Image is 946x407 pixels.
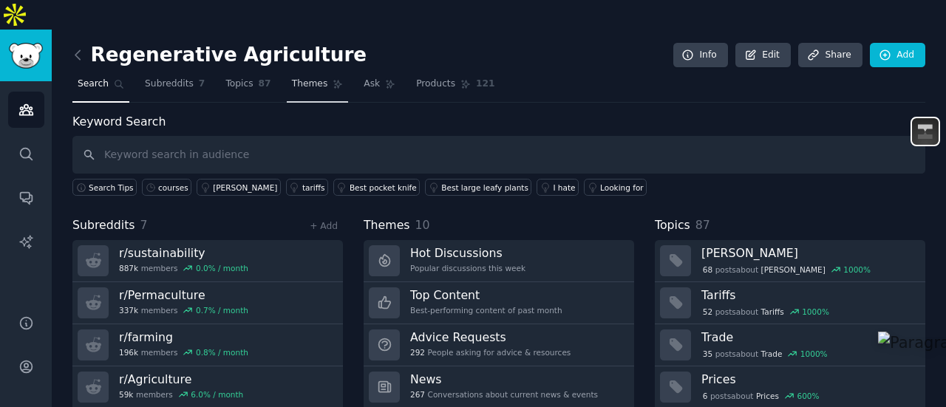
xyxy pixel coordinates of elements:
[800,349,828,359] div: 1000 %
[197,179,281,196] a: [PERSON_NAME]
[798,43,862,68] a: Share
[72,136,925,174] input: Keyword search in audience
[119,245,248,261] h3: r/ sustainability
[695,218,710,232] span: 87
[410,305,562,315] div: Best-performing content of past month
[756,391,779,401] span: Prices
[333,179,420,196] a: Best pocket knife
[701,263,872,276] div: post s about
[358,72,401,103] a: Ask
[302,182,325,193] div: tariffs
[196,305,248,315] div: 0.7 % / month
[410,389,425,400] span: 267
[78,78,109,91] span: Search
[802,307,829,317] div: 1000 %
[145,78,194,91] span: Subreddits
[72,240,343,282] a: r/sustainability887kmembers0.0% / month
[72,179,137,196] button: Search Tips
[196,263,248,273] div: 0.0 % / month
[9,43,43,69] img: GummySearch logo
[220,72,276,103] a: Topics87
[441,182,528,193] div: Best large leafy plants
[701,245,915,261] h3: [PERSON_NAME]
[119,372,243,387] h3: r/ Agriculture
[119,389,243,400] div: members
[410,347,571,358] div: People asking for advice & resources
[410,263,525,273] div: Popular discussions this week
[410,329,571,345] h3: Advice Requests
[72,282,343,324] a: r/Permaculture337kmembers0.7% / month
[415,218,430,232] span: 10
[119,287,248,303] h3: r/ Permaculture
[142,179,191,196] a: courses
[761,307,784,317] span: Tariffs
[72,324,343,366] a: r/farming196kmembers0.8% / month
[310,221,338,231] a: + Add
[119,389,133,400] span: 59k
[72,72,129,103] a: Search
[119,347,138,358] span: 196k
[416,78,455,91] span: Products
[364,216,410,235] span: Themes
[364,78,380,91] span: Ask
[140,218,148,232] span: 7
[537,179,579,196] a: I hate
[870,43,925,68] a: Add
[553,182,575,193] div: I hate
[410,347,425,358] span: 292
[701,347,828,360] div: post s about
[425,179,531,196] a: Best large leafy plants
[287,72,349,103] a: Themes
[191,389,243,400] div: 6.0 % / month
[158,182,188,193] div: courses
[701,389,820,403] div: post s about
[410,372,598,387] h3: News
[703,264,712,275] span: 68
[89,182,134,193] span: Search Tips
[843,264,871,275] div: 1000 %
[703,391,708,401] span: 6
[701,372,915,387] h3: Prices
[655,282,925,324] a: Tariffs52postsaboutTariffs1000%
[600,182,644,193] div: Looking for
[797,391,820,401] div: 600 %
[119,347,248,358] div: members
[119,263,248,273] div: members
[72,114,166,129] label: Keyword Search
[584,179,647,196] a: Looking for
[655,324,925,366] a: Trade35postsaboutTrade1000%
[364,324,634,366] a: Advice Requests292People asking for advice & resources
[286,179,328,196] a: tariffs
[350,182,417,193] div: Best pocket knife
[655,240,925,282] a: [PERSON_NAME]68postsabout[PERSON_NAME]1000%
[199,78,205,91] span: 7
[196,347,248,358] div: 0.8 % / month
[119,263,138,273] span: 887k
[213,182,277,193] div: [PERSON_NAME]
[119,305,248,315] div: members
[410,389,598,400] div: Conversations about current news & events
[225,78,253,91] span: Topics
[701,287,915,303] h3: Tariffs
[761,264,826,275] span: [PERSON_NAME]
[761,349,783,359] span: Trade
[655,216,690,235] span: Topics
[701,329,915,345] h3: Trade
[259,78,271,91] span: 87
[119,329,248,345] h3: r/ farming
[411,72,500,103] a: Products121
[703,307,712,317] span: 52
[72,216,135,235] span: Subreddits
[364,240,634,282] a: Hot DiscussionsPopular discussions this week
[292,78,328,91] span: Themes
[735,43,791,68] a: Edit
[119,305,138,315] span: 337k
[410,245,525,261] h3: Hot Discussions
[701,305,831,318] div: post s about
[476,78,495,91] span: 121
[673,43,728,68] a: Info
[72,44,367,67] h2: Regenerative Agriculture
[410,287,562,303] h3: Top Content
[364,282,634,324] a: Top ContentBest-performing content of past month
[703,349,712,359] span: 35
